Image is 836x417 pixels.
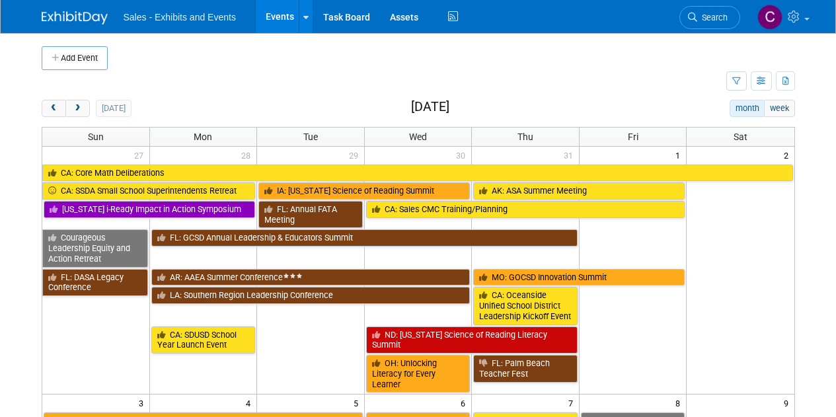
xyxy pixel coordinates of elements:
[782,147,794,163] span: 2
[137,395,149,411] span: 3
[348,147,364,163] span: 29
[88,132,104,142] span: Sun
[245,395,256,411] span: 4
[628,132,638,142] span: Fri
[303,132,318,142] span: Tue
[473,355,578,382] a: FL: Palm Beach Teacher Fest
[42,100,66,117] button: prev
[151,229,578,246] a: FL: GCSD Annual Leadership & Educators Summit
[352,395,364,411] span: 5
[44,201,256,218] a: [US_STATE] i-Ready Impact in Action Symposium
[517,132,533,142] span: Thu
[96,100,131,117] button: [DATE]
[151,287,471,304] a: LA: Southern Region Leadership Conference
[42,229,148,267] a: Courageous Leadership Equity and Action Retreat
[455,147,471,163] span: 30
[734,132,747,142] span: Sat
[124,12,236,22] span: Sales - Exhibits and Events
[240,147,256,163] span: 28
[764,100,794,117] button: week
[473,269,685,286] a: MO: GOCSD Innovation Summit
[697,13,728,22] span: Search
[459,395,471,411] span: 6
[757,5,782,30] img: Christine Lurz
[65,100,90,117] button: next
[42,269,148,296] a: FL: DASA Legacy Conference
[473,182,685,200] a: AK: ASA Summer Meeting
[366,326,578,354] a: ND: [US_STATE] Science of Reading Literacy Summit
[194,132,212,142] span: Mon
[42,165,793,182] a: CA: Core Math Deliberations
[258,182,470,200] a: IA: [US_STATE] Science of Reading Summit
[151,269,471,286] a: AR: AAEA Summer Conference
[674,147,686,163] span: 1
[411,100,449,114] h2: [DATE]
[133,147,149,163] span: 27
[151,326,256,354] a: CA: SDUSD School Year Launch Event
[562,147,579,163] span: 31
[42,182,256,200] a: CA: SSDA Small School Superintendents Retreat
[409,132,427,142] span: Wed
[366,201,685,218] a: CA: Sales CMC Training/Planning
[567,395,579,411] span: 7
[730,100,765,117] button: month
[366,355,471,393] a: OH: Unlocking Literacy for Every Learner
[258,201,363,228] a: FL: Annual FATA Meeting
[679,6,740,29] a: Search
[782,395,794,411] span: 9
[473,287,578,324] a: CA: Oceanside Unified School District Leadership Kickoff Event
[674,395,686,411] span: 8
[42,46,108,70] button: Add Event
[42,11,108,24] img: ExhibitDay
